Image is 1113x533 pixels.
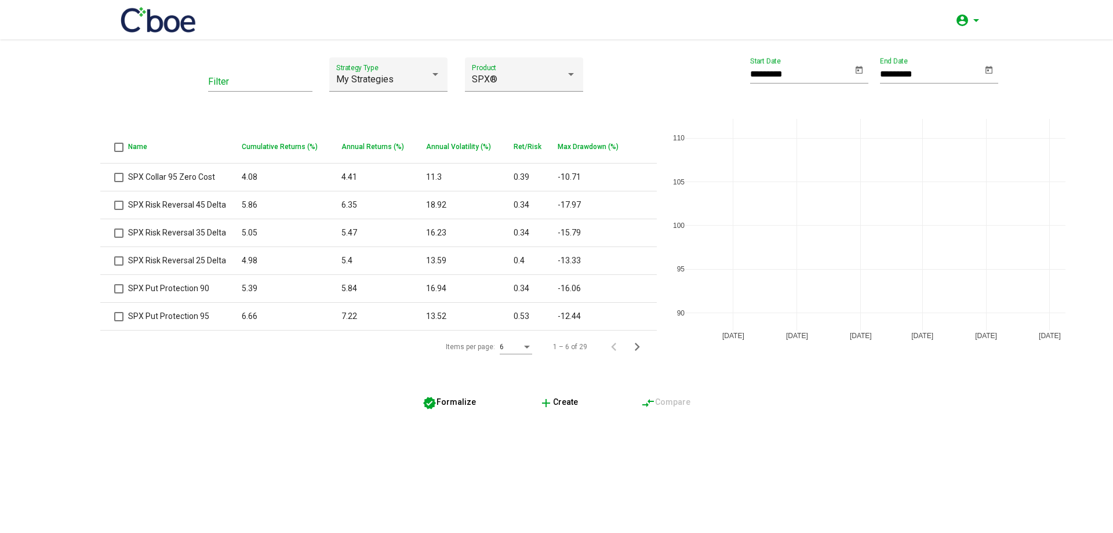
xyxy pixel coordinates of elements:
td: 4.41 [341,164,426,191]
div: Max Drawdown (%) [558,142,619,152]
td: -15.79 [558,219,656,247]
button: Next page [629,335,652,358]
td: 5.84 [341,275,426,303]
td: 6.35 [341,191,426,219]
td: 0.34 [514,275,558,303]
div: Annual Volatility (%) [426,142,514,152]
div: 1 – 6 of 29 [553,342,587,352]
button: Previous page [606,335,629,358]
td: 11.3 [426,164,514,191]
img: 1200px-Cboe_Global_Markets_Logo.svg.png [121,7,196,32]
td: 7.22 [341,303,426,331]
span: Formalize [423,397,476,407]
td: 0.39 [514,164,558,191]
td: 16.23 [426,219,514,247]
mat-icon: account_circle [955,13,969,27]
td: 18.92 [426,191,514,219]
td: -13.33 [558,247,656,275]
div: Cumulative Returns (%) [242,142,342,152]
div: Cumulative Returns (%) [242,142,318,152]
mat-select: Items per page: [500,343,532,351]
span: SPX® [472,74,497,85]
div: Name [128,142,147,152]
button: Formalize [413,391,485,412]
button: Compare [632,391,700,412]
td: SPX Risk Reversal 25 Delta [128,247,242,275]
td: SPX Put Protection 95 [128,303,242,331]
mat-icon: verified [423,396,437,410]
button: Open calendar [984,63,998,77]
td: -12.44 [558,303,656,331]
span: Create [539,397,578,407]
mat-icon: arrow_drop_down [969,13,983,27]
div: Annual Returns (%) [341,142,404,152]
td: 0.34 [514,219,558,247]
span: Compare [641,397,690,407]
div: Annual Returns (%) [341,142,426,152]
button: Open calendar [854,63,868,77]
div: Items per page: [446,342,495,352]
td: 16.94 [426,275,514,303]
td: SPX Risk Reversal 45 Delta [128,191,242,219]
span: 6 [500,343,504,351]
td: 4.08 [242,164,342,191]
td: -17.97 [558,191,656,219]
div: Ret/Risk [514,142,558,152]
td: -16.06 [558,275,656,303]
button: Create [530,391,587,412]
td: 5.05 [242,219,342,247]
td: 13.59 [426,247,514,275]
span: My Strategies [336,74,394,85]
div: Annual Volatility (%) [426,142,491,152]
td: SPX Put Protection 90 [128,275,242,303]
td: 4.98 [242,247,342,275]
div: Name [128,142,242,152]
td: 5.86 [242,191,342,219]
td: 0.34 [514,191,558,219]
td: -10.71 [558,164,656,191]
td: 0.53 [514,303,558,331]
div: Ret/Risk [514,142,541,152]
td: SPX Risk Reversal 35 Delta [128,219,242,247]
td: 0.4 [514,247,558,275]
mat-icon: add [539,396,553,410]
td: 13.52 [426,303,514,331]
mat-icon: compare_arrows [641,396,655,410]
div: Max Drawdown (%) [558,142,642,152]
td: 5.4 [341,247,426,275]
td: 5.47 [341,219,426,247]
td: SPX Collar 95 Zero Cost [128,164,242,191]
td: 5.39 [242,275,342,303]
td: 6.66 [242,303,342,331]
